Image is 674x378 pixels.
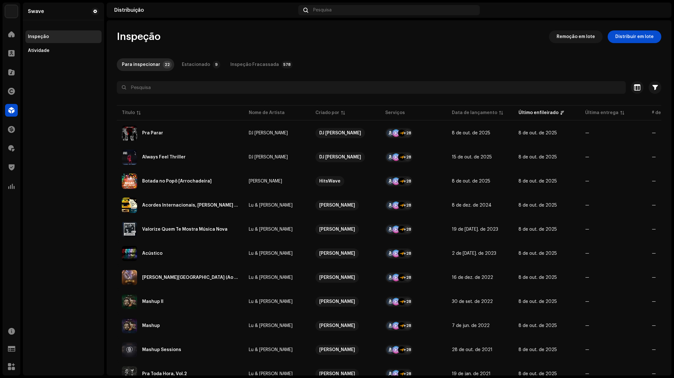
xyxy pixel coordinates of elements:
[114,8,296,13] div: Distribuição
[25,30,102,43] re-m-nav-item: Inspeção
[315,248,375,259] span: Luiz Fernando Boneventi
[249,227,305,232] span: Lu & Robertinho
[122,246,137,261] img: 1fa08a18-1e3c-4972-874d-ac0aa4a824ca
[585,203,589,208] span: —
[142,251,162,256] div: Acústico
[452,324,490,328] span: 7 de jun. de 2022
[519,275,557,280] span: 8 de out. de 2025
[519,324,557,328] span: 8 de out. de 2025
[404,298,411,305] div: +28
[519,131,557,135] span: 8 de out. de 2025
[122,198,137,213] img: 741ccf83-8beb-4bcc-a348-3daf0ae8cfcf
[519,155,557,159] span: 8 de out. de 2025
[122,110,135,116] div: Título
[122,222,137,237] img: 1dd677d2-7655-4651-886c-e62fb56b87af
[122,294,137,309] img: 136901ab-4d3b-407c-8a32-8fda53cd72c1
[404,177,411,185] div: +28
[585,299,589,304] span: —
[315,297,375,307] span: Luiz Fernando Boneventi
[585,131,589,135] span: —
[315,128,375,138] span: DJ Antony Achkar
[452,227,498,232] span: 19 de jul. de 2023
[519,227,557,232] span: 8 de out. de 2025
[249,275,293,280] div: Lu & [PERSON_NAME]
[319,224,355,234] div: [PERSON_NAME]
[654,5,664,15] img: c3ace681-228d-4631-9f26-36716aff81b7
[249,155,288,159] div: DJ [PERSON_NAME]
[519,372,557,376] span: 8 de out. de 2025
[249,131,288,135] div: DJ [PERSON_NAME]
[249,299,293,304] div: Lu & [PERSON_NAME]
[452,251,496,256] span: 2 de jul. de 2023
[585,372,589,376] span: —
[315,200,375,210] span: Luiz Fernando Boneventi
[404,129,411,137] div: +28
[585,275,589,280] span: —
[249,251,305,256] span: Lu & Robertinho
[519,348,557,352] span: 8 de out. de 2025
[404,370,411,378] div: +28
[249,203,293,208] div: Lu & [PERSON_NAME]
[25,44,102,57] re-m-nav-item: Atividade
[142,227,228,232] div: Valorize Quem Te Mostra Música Nova
[319,321,355,331] div: [PERSON_NAME]
[142,348,181,352] div: Mashup Sessions
[315,321,375,331] span: Luiz Fernando Boneventi
[452,275,493,280] span: 16 de dez. de 2022
[319,248,355,259] div: [PERSON_NAME]
[452,155,492,159] span: 15 de out. de 2025
[249,324,293,328] div: Lu & [PERSON_NAME]
[28,9,44,14] div: Swave
[585,251,589,256] span: —
[315,152,375,162] span: DJ Antony Achkar
[142,131,163,135] div: Pra Parar
[315,110,339,116] div: Criado por
[452,299,493,304] span: 30 de set. de 2022
[142,179,212,183] div: Botada no Popô [Arrochadeira]
[319,345,355,355] div: [PERSON_NAME]
[249,275,305,280] span: Lu & Robertinho
[452,348,492,352] span: 28 de out. de 2021
[585,227,589,232] span: —
[404,322,411,330] div: +28
[404,250,411,257] div: +28
[122,150,137,165] img: ed2cddfa-1e51-4e03-846f-a2cef7c48efb
[319,176,340,186] div: HitsWave
[585,324,589,328] span: —
[213,61,220,68] p-badge: 9
[5,5,18,18] img: 1710b61e-6121-4e79-a126-bcb8d8a2a180
[122,58,160,71] div: Para inspecionar
[281,61,293,68] p-badge: 578
[249,227,293,232] div: Lu & [PERSON_NAME]
[608,30,661,43] button: Distribuir em lote
[519,203,557,208] span: 8 de out. de 2025
[28,48,50,53] div: Atividade
[519,299,557,304] span: 8 de out. de 2025
[319,200,355,210] div: [PERSON_NAME]
[452,372,491,376] span: 19 de jan. de 2021
[319,272,355,283] div: [PERSON_NAME]
[315,176,375,186] span: HitsWave
[452,179,490,183] span: 8 de out. de 2025
[142,372,187,376] div: Pra Toda Hora, Vol.2
[142,324,160,328] div: Mashup
[585,179,589,183] span: —
[315,272,375,283] span: Luiz Fernando Boneventi
[404,226,411,233] div: +28
[315,345,375,355] span: Luiz Fernando Boneventi
[519,179,557,183] span: 8 de out. de 2025
[319,152,361,162] div: DJ [PERSON_NAME]
[585,348,589,352] span: —
[117,30,161,43] span: Inspeção
[28,34,49,39] div: Inspeção
[557,30,595,43] span: Remoção em lote
[452,203,492,208] span: 8 de dez. de 2024
[249,251,293,256] div: Lu & [PERSON_NAME]
[249,372,305,376] span: Lu & Robertinho
[249,155,305,159] span: DJ Antony Achkar
[249,179,282,183] div: [PERSON_NAME]
[585,110,618,116] div: Última entrega
[585,155,589,159] span: —
[122,318,137,333] img: 378fdcd0-4887-4de1-92c5-9a3494b4bef8
[249,203,305,208] span: Lu & Robertinho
